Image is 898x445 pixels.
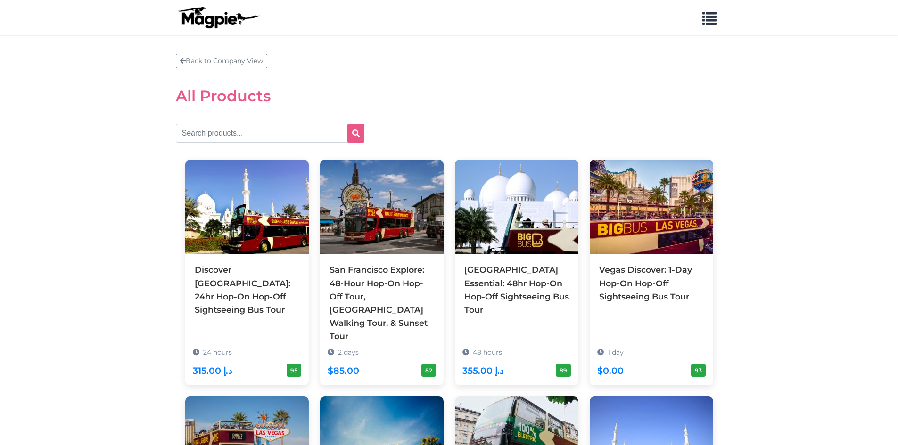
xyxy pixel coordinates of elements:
[328,364,359,378] div: $85.00
[287,364,301,377] div: 95
[195,263,299,316] div: Discover [GEOGRAPHIC_DATA]: 24hr Hop-On Hop-Off Sightseeing Bus Tour
[556,364,571,377] div: 89
[599,263,704,303] div: Vegas Discover: 1-Day Hop-On Hop-Off Sightseeing Bus Tour
[185,160,309,254] img: Discover Abu Dhabi: 24hr Hop-On Hop-Off Sightseeing Bus Tour
[590,160,713,345] a: Vegas Discover: 1-Day Hop-On Hop-Off Sightseeing Bus Tour 1 day $0.00 93
[597,364,624,378] div: $0.00
[455,160,578,359] a: [GEOGRAPHIC_DATA] Essential: 48hr Hop-On Hop-Off Sightseeing Bus Tour 48 hours 355.00 د.إ 89
[320,160,444,385] a: San Francisco Explore: 48-Hour Hop-On Hop-Off Tour, [GEOGRAPHIC_DATA] Walking Tour, & Sunset Tour...
[462,364,503,378] div: 355.00 د.إ
[185,160,309,359] a: Discover [GEOGRAPHIC_DATA]: 24hr Hop-On Hop-Off Sightseeing Bus Tour 24 hours 315.00 د.إ 95
[464,263,569,316] div: [GEOGRAPHIC_DATA] Essential: 48hr Hop-On Hop-Off Sightseeing Bus Tour
[590,160,713,254] img: Vegas Discover: 1-Day Hop-On Hop-Off Sightseeing Bus Tour
[176,87,723,105] h2: All Products
[608,348,624,356] span: 1 day
[421,364,436,377] div: 82
[320,160,444,254] img: San Francisco Explore: 48-Hour Hop-On Hop-Off Tour, Chinatown Walking Tour, & Sunset Tour
[330,263,434,343] div: San Francisco Explore: 48-Hour Hop-On Hop-Off Tour, [GEOGRAPHIC_DATA] Walking Tour, & Sunset Tour
[338,348,359,356] span: 2 days
[176,54,267,68] a: Back to Company View
[203,348,232,356] span: 24 hours
[176,6,261,29] img: logo-ab69f6fb50320c5b225c76a69d11143b.png
[455,160,578,254] img: Abu Dhabi Essential: 48hr Hop-On Hop-Off Sightseeing Bus Tour
[473,348,502,356] span: 48 hours
[193,364,232,378] div: 315.00 د.إ
[176,124,364,143] input: Search products...
[691,364,706,377] div: 93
